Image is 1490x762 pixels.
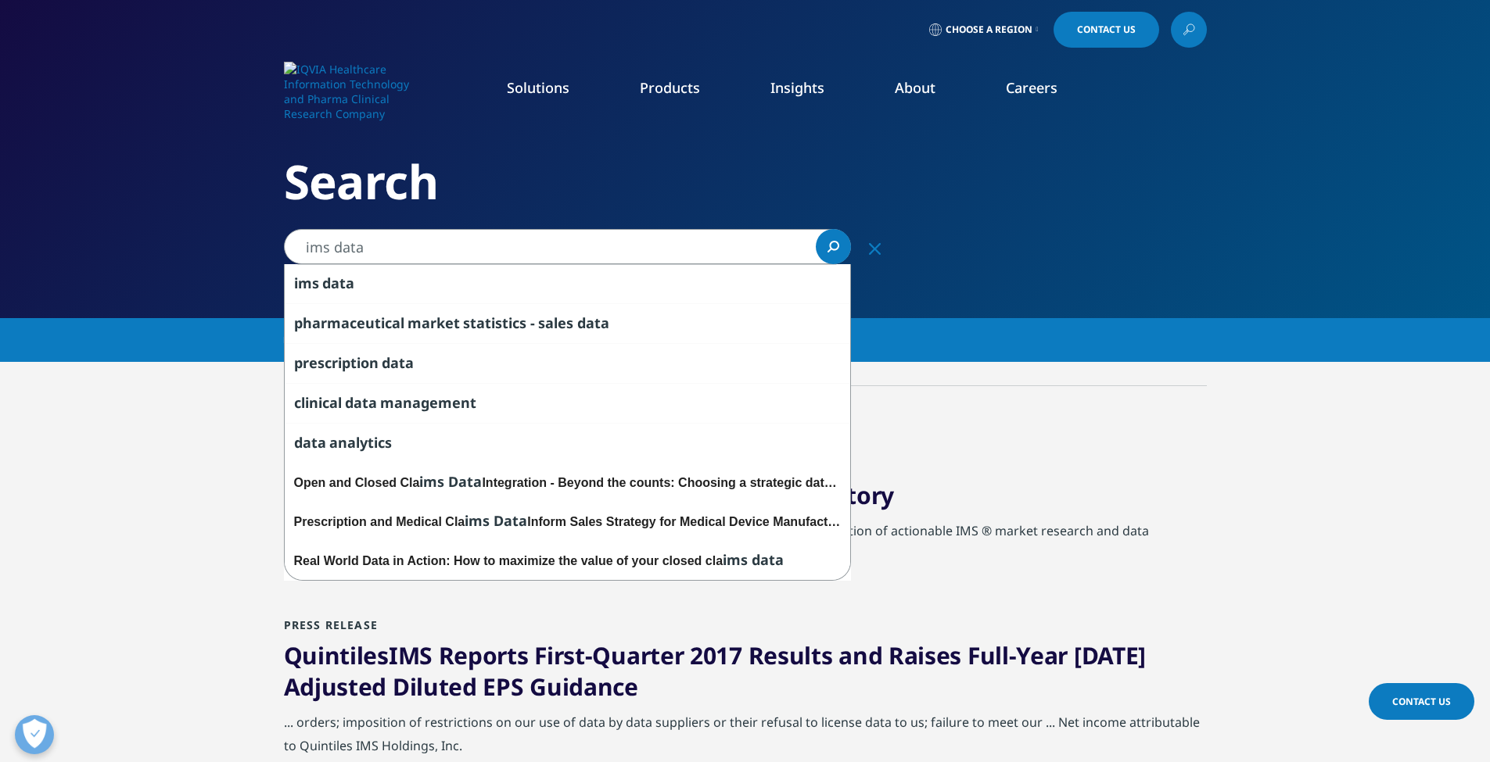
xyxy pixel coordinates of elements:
[284,152,1207,211] h2: Search
[463,313,526,332] span: statistics
[538,313,573,332] span: sales
[285,303,850,343] div: pharmaceutical market statistics - sales data
[1006,78,1057,97] a: Careers
[1054,12,1159,48] a: Contact Us
[345,393,377,412] span: data
[294,433,326,452] span: data
[577,313,609,332] span: data
[284,229,851,264] input: Search
[285,463,850,502] div: Open and Closed Cla Integration - Beyond the counts: Choosing a strategic data partner, not just ...
[284,639,1147,703] a: QuintilesIMS Reports First-Quarter 2017 Results and Raises Full-Year [DATE] Adjusted Diluted EPS ...
[15,715,54,754] button: Open Preferences
[869,243,881,255] svg: Clear
[770,78,824,97] a: Insights
[382,353,414,372] span: data
[723,550,784,569] span: ims data
[895,78,935,97] a: About
[507,78,569,97] a: Solutions
[285,463,850,580] div: Open and Closed Claims Data Integration - Beyond the counts: Choosing a strategic data partner, n...
[284,62,409,121] img: IQVIA Healthcare Information Technology and Pharma Clinical Research Company
[294,353,379,372] span: prescription
[1369,683,1474,720] a: Contact Us
[640,78,700,97] a: Products
[465,511,527,530] span: ims Data
[946,23,1032,36] span: Choose a Region
[294,274,319,292] span: ims
[816,229,851,264] a: Search
[828,241,839,252] svg: Search
[294,313,404,332] span: pharmaceutical
[285,383,850,423] div: clinical data management
[419,472,482,491] span: ims Data
[1392,695,1451,708] span: Contact Us
[415,55,1207,128] nav: Primary
[856,229,894,267] div: Clear
[322,274,354,292] span: data
[285,541,850,580] div: Real World Data in Action: How to maximize the value of your closed cla
[285,264,850,303] div: ims data
[285,343,850,383] div: prescription data
[1077,25,1136,34] span: Contact Us
[380,393,476,412] span: management
[285,423,850,463] div: data analytics
[284,264,851,581] div: Search Suggestions
[329,433,392,452] span: analytics
[284,617,379,632] span: Press Release
[530,313,535,332] span: -
[408,313,460,332] span: market
[285,502,850,541] div: Prescription and Medical Cla Inform Sales Strategy for Medical Device Manufacturer
[294,393,342,412] span: clinical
